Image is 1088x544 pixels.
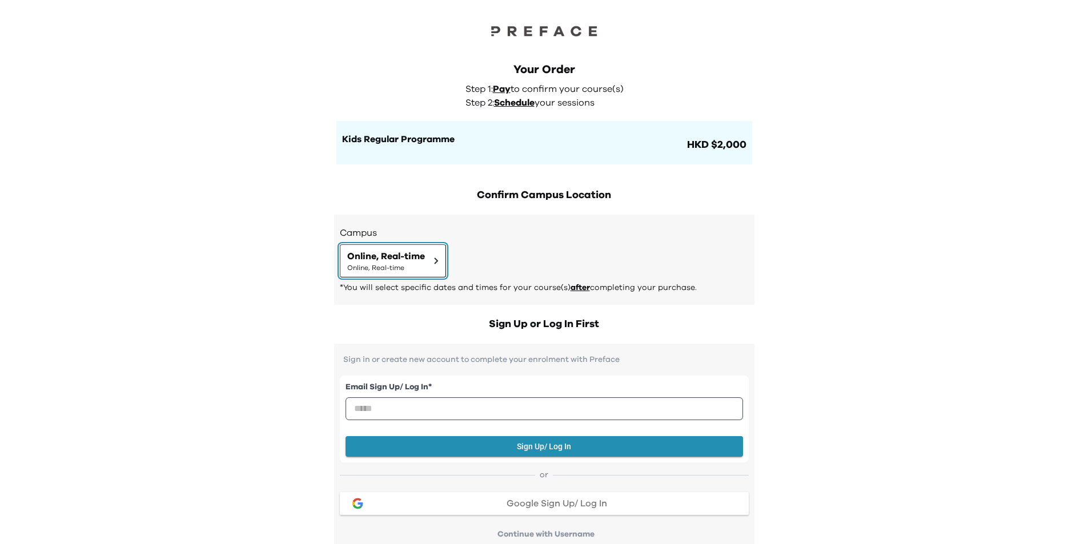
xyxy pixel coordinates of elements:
[346,381,743,393] label: Email Sign Up/ Log In *
[685,137,746,153] span: HKD $2,000
[340,282,749,293] p: *You will select specific dates and times for your course(s) completing your purchase.
[334,316,754,332] h2: Sign Up or Log In First
[507,499,607,508] span: Google Sign Up/ Log In
[347,249,425,263] span: Online, Real-time
[465,82,630,96] p: Step 1: to confirm your course(s)
[465,96,630,110] p: Step 2: your sessions
[493,84,511,94] span: Pay
[342,132,685,146] h1: Kids Regular Programme
[487,23,601,39] img: Preface Logo
[351,497,364,510] img: google login
[343,529,749,540] p: Continue with Username
[336,62,752,78] div: Your Order
[494,98,535,107] span: Schedule
[347,263,425,272] span: Online, Real-time
[340,492,749,515] button: google loginGoogle Sign Up/ Log In
[571,284,590,292] span: after
[334,187,754,203] h2: Confirm Campus Location
[535,469,553,481] span: or
[340,355,749,364] p: Sign in or create new account to complete your enrolment with Preface
[340,244,446,277] button: Online, Real-timeOnline, Real-time
[340,226,749,240] h3: Campus
[346,436,743,457] button: Sign Up/ Log In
